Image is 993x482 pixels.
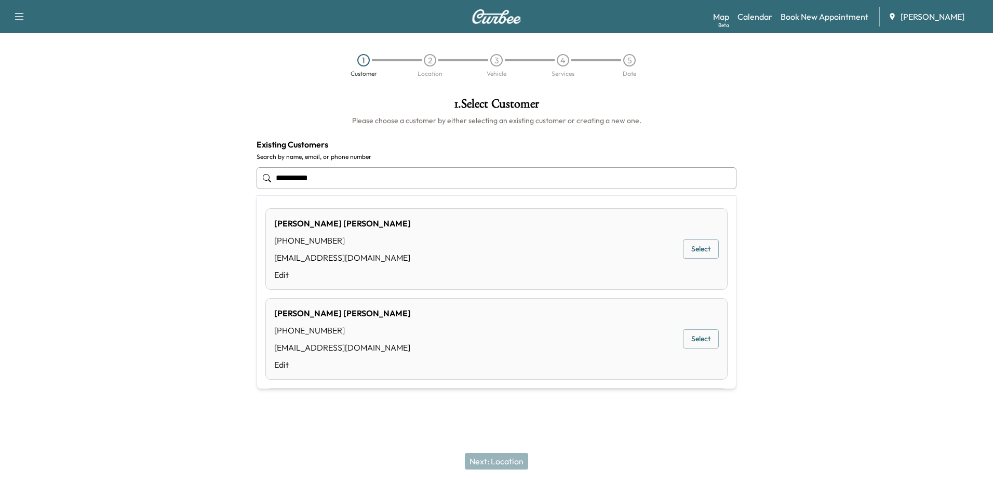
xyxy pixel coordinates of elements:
div: 2 [424,54,436,66]
div: [PHONE_NUMBER] [274,234,411,247]
div: [PHONE_NUMBER] [274,324,411,337]
div: Vehicle [487,71,506,77]
button: Select [683,329,719,349]
div: [EMAIL_ADDRESS][DOMAIN_NAME] [274,341,411,354]
span: [PERSON_NAME] [901,10,964,23]
div: 3 [490,54,503,66]
div: Beta [718,21,729,29]
div: Services [552,71,574,77]
div: Location [418,71,442,77]
img: Curbee Logo [472,9,521,24]
div: Customer [351,71,377,77]
div: [PERSON_NAME] [PERSON_NAME] [274,217,411,230]
div: [EMAIL_ADDRESS][DOMAIN_NAME] [274,251,411,264]
div: 4 [557,54,569,66]
div: 5 [623,54,636,66]
a: Book New Appointment [781,10,868,23]
h1: 1 . Select Customer [257,98,736,115]
a: Edit [274,358,411,371]
a: Calendar [737,10,772,23]
div: [PERSON_NAME] [PERSON_NAME] [274,307,411,319]
h6: Please choose a customer by either selecting an existing customer or creating a new one. [257,115,736,126]
a: MapBeta [713,10,729,23]
div: Date [623,71,636,77]
h4: Existing Customers [257,138,736,151]
button: Select [683,239,719,259]
label: Search by name, email, or phone number [257,153,736,161]
div: 1 [357,54,370,66]
a: Edit [274,269,411,281]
